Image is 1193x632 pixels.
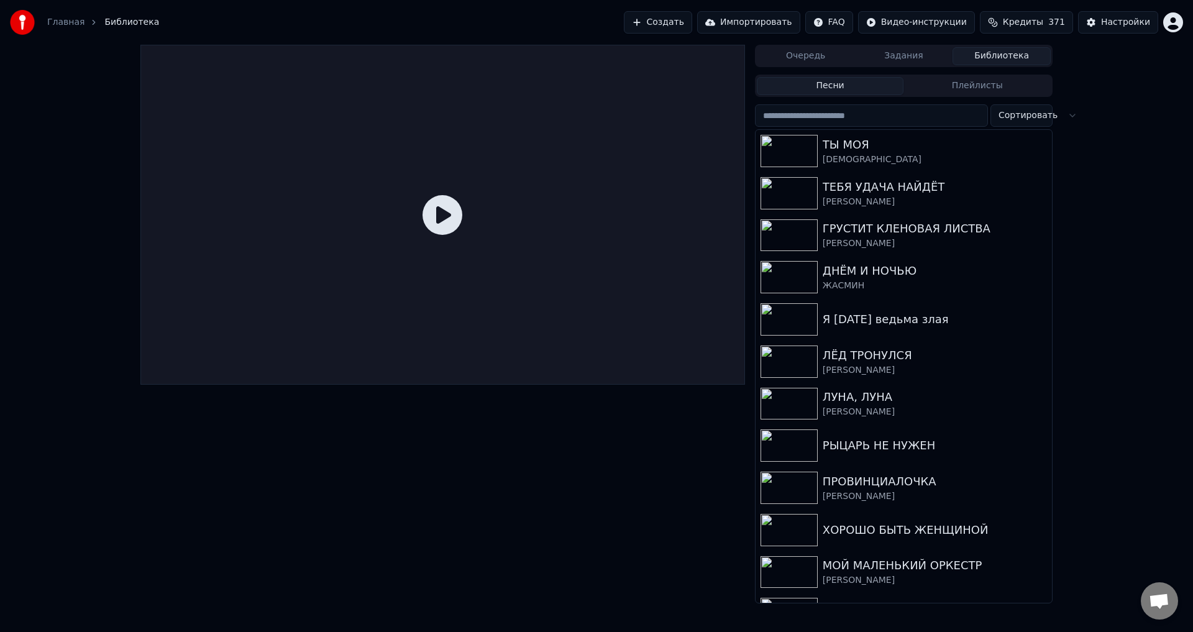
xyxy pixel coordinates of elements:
div: РЫЦАРЬ НЕ НУЖЕН [823,437,1047,454]
div: ТЫ МОЯ [823,136,1047,153]
button: FAQ [805,11,853,34]
div: ТЕБЯ УДАЧА НАЙДЁТ [823,178,1047,196]
button: Видео-инструкции [858,11,975,34]
div: [PERSON_NAME] [823,237,1047,250]
a: Главная [47,16,85,29]
div: [PERSON_NAME] [823,574,1047,587]
button: Библиотека [953,47,1051,65]
div: [PERSON_NAME] [823,406,1047,418]
span: Сортировать [999,109,1058,122]
div: ПРОВИНЦИАЛОЧКА [823,473,1047,490]
div: [PERSON_NAME] [823,364,1047,377]
div: ЛУНА, ЛУНА [823,388,1047,406]
button: Плейлисты [903,77,1051,95]
div: [DEMOGRAPHIC_DATA] [823,153,1047,166]
div: Настройки [1101,16,1150,29]
div: Я БУДУ ОЧЕНЬ ТЕБЯ БЕРЕЧЬ [823,599,1047,616]
span: 371 [1048,16,1065,29]
div: ЛЁД ТРОНУЛСЯ [823,347,1047,364]
a: Открытый чат [1141,582,1178,620]
div: [PERSON_NAME] [823,490,1047,503]
div: [PERSON_NAME] [823,196,1047,208]
span: Кредиты [1003,16,1043,29]
div: ГРУСТИТ КЛЕНОВАЯ ЛИСТВА [823,220,1047,237]
button: Настройки [1078,11,1158,34]
span: Библиотека [104,16,159,29]
nav: breadcrumb [47,16,159,29]
div: МОЙ МАЛЕНЬКИЙ ОРКЕСТР [823,557,1047,574]
button: Создать [624,11,692,34]
button: Импортировать [697,11,800,34]
button: Песни [757,77,904,95]
button: Очередь [757,47,855,65]
button: Задания [855,47,953,65]
div: ЖАСМИН [823,280,1047,292]
div: ДНЁМ И НОЧЬЮ [823,262,1047,280]
img: youka [10,10,35,35]
div: Я [DATE] ведьма злая [823,311,1047,328]
div: ХОРОШО БЫТЬ ЖЕНЩИНОЙ [823,521,1047,539]
button: Кредиты371 [980,11,1073,34]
